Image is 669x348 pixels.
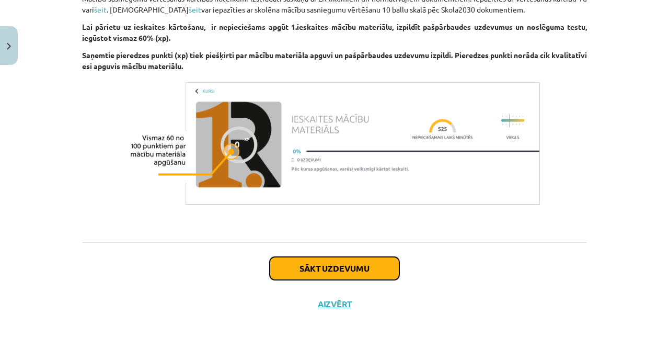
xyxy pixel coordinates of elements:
a: šeit [94,5,107,14]
a: šeit [189,5,201,14]
button: Sākt uzdevumu [270,257,399,280]
img: icon-close-lesson-0947bae3869378f0d4975bcd49f059093ad1ed9edebbc8119c70593378902aed.svg [7,43,11,50]
strong: Lai pārietu uz ieskaites kārtošanu, ir nepieciešams apgūt 1.ieskaites mācību materiālu, izpildīt ... [82,22,587,42]
button: Aizvērt [315,299,354,309]
strong: Saņemtie pieredzes punkti (xp) tiek piešķirti par mācību materiāla apguvi un pašpārbaudes uzdevum... [82,50,587,71]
